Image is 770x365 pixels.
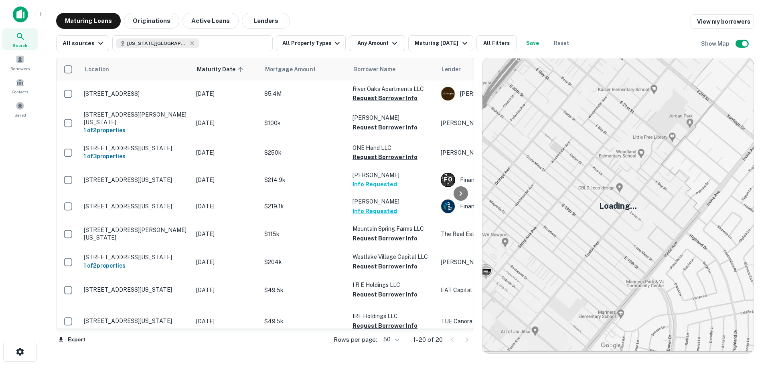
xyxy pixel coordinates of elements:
a: Contacts [2,75,38,97]
th: Maturity Date [192,58,260,81]
p: $49.5k [264,286,344,294]
p: [DATE] [196,89,256,98]
a: View my borrowers [691,14,754,29]
p: $100k [264,119,344,127]
p: River Oaks Apartments LLC [353,85,433,93]
p: I R E Holdings LLC [353,280,433,289]
button: Maturing [DATE] [408,35,473,51]
h6: Show Map [701,39,731,48]
span: Saved [14,112,26,118]
button: Export [56,334,87,346]
img: picture [441,200,455,213]
span: [US_STATE][GEOGRAPHIC_DATA], [GEOGRAPHIC_DATA], [GEOGRAPHIC_DATA] [127,40,187,47]
iframe: Chat Widget [730,301,770,339]
th: Mortgage Amount [260,58,349,81]
p: [STREET_ADDRESS][PERSON_NAME][US_STATE] [84,111,188,125]
button: Lenders [242,13,290,29]
p: Mountain Spring Farms LLC [353,224,433,233]
button: Originations [124,13,179,29]
button: All sources [56,35,109,51]
span: Lender [442,65,461,74]
p: [DATE] [196,317,256,326]
button: Active Loans [182,13,239,29]
p: TUE Canora Trust [441,317,561,326]
img: map-placeholder.webp [482,58,754,353]
img: capitalize-icon.png [13,6,28,22]
p: [STREET_ADDRESS][US_STATE] [84,286,188,293]
div: Maturing [DATE] [415,38,469,48]
p: [STREET_ADDRESS][PERSON_NAME][US_STATE] [84,226,188,241]
p: [DATE] [196,175,256,184]
span: Maturity Date [197,65,246,74]
div: Tiện ích trò chuyện [730,301,770,339]
th: Borrower Name [349,58,437,81]
span: Borrower Name [353,65,395,74]
p: [PERSON_NAME] Etal [441,119,561,127]
button: Request Borrower Info [353,123,417,132]
div: Finance Of America Comm'l LLC [441,173,561,187]
button: Maturing Loans [56,13,121,29]
button: Request Borrower Info [353,290,417,299]
button: Request Borrower Info [353,321,417,331]
button: Reset [549,35,574,51]
p: EAT Capital LLC [441,286,561,294]
p: Rows per page: [334,335,377,345]
p: $49.5k [264,317,344,326]
p: $214.9k [264,175,344,184]
h5: Loading... [599,200,637,212]
p: [DATE] [196,119,256,127]
p: F O [444,175,452,184]
p: IRE Holdings LLC [353,312,433,321]
p: [DATE] [196,230,256,238]
p: The Real Estate Group LLC [441,230,561,238]
p: [DATE] [196,286,256,294]
span: Contacts [12,89,28,95]
p: [STREET_ADDRESS][US_STATE] [84,145,188,152]
p: [STREET_ADDRESS][US_STATE] [84,176,188,184]
button: Request Borrower Info [353,234,417,243]
div: All sources [63,38,105,48]
p: Westlake Village Capital LLC [353,252,433,261]
p: [PERSON_NAME] [353,197,433,206]
p: [STREET_ADDRESS] [84,90,188,97]
div: 50 [380,334,400,345]
button: Any Amount [349,35,405,51]
p: $5.4M [264,89,344,98]
p: [STREET_ADDRESS][US_STATE] [84,317,188,325]
div: Search [2,28,38,50]
a: Saved [2,98,38,120]
p: [STREET_ADDRESS][US_STATE] [84,254,188,261]
p: [DATE] [196,148,256,157]
p: $115k [264,230,344,238]
p: [DATE] [196,258,256,266]
button: All Filters [476,35,517,51]
p: [STREET_ADDRESS][US_STATE] [84,203,188,210]
button: [US_STATE][GEOGRAPHIC_DATA], [GEOGRAPHIC_DATA], [GEOGRAPHIC_DATA] [112,35,273,51]
span: Search [13,42,27,48]
p: [PERSON_NAME] [441,148,561,157]
span: Location [85,65,109,74]
h6: 1 of 2 properties [84,126,188,135]
p: $204k [264,258,344,266]
div: [PERSON_NAME] [441,87,561,101]
button: Request Borrower Info [353,152,417,162]
span: Mortgage Amount [265,65,326,74]
button: Save your search to get updates of matches that match your search criteria. [520,35,545,51]
div: Finance Of America Commercial [441,199,561,214]
button: Info Requested [353,179,397,189]
p: [PERSON_NAME] [353,113,433,122]
div: Borrowers [2,52,38,73]
button: Request Borrower Info [353,93,417,103]
img: picture [441,87,455,101]
p: $250k [264,148,344,157]
button: Request Borrower Info [353,262,417,271]
th: Lender [437,58,565,81]
p: ONE Hand LLC [353,143,433,152]
p: $219.1k [264,202,344,211]
h6: 1 of 2 properties [84,261,188,270]
p: [PERSON_NAME] [353,171,433,179]
th: Location [80,58,192,81]
button: Info Requested [353,206,397,216]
